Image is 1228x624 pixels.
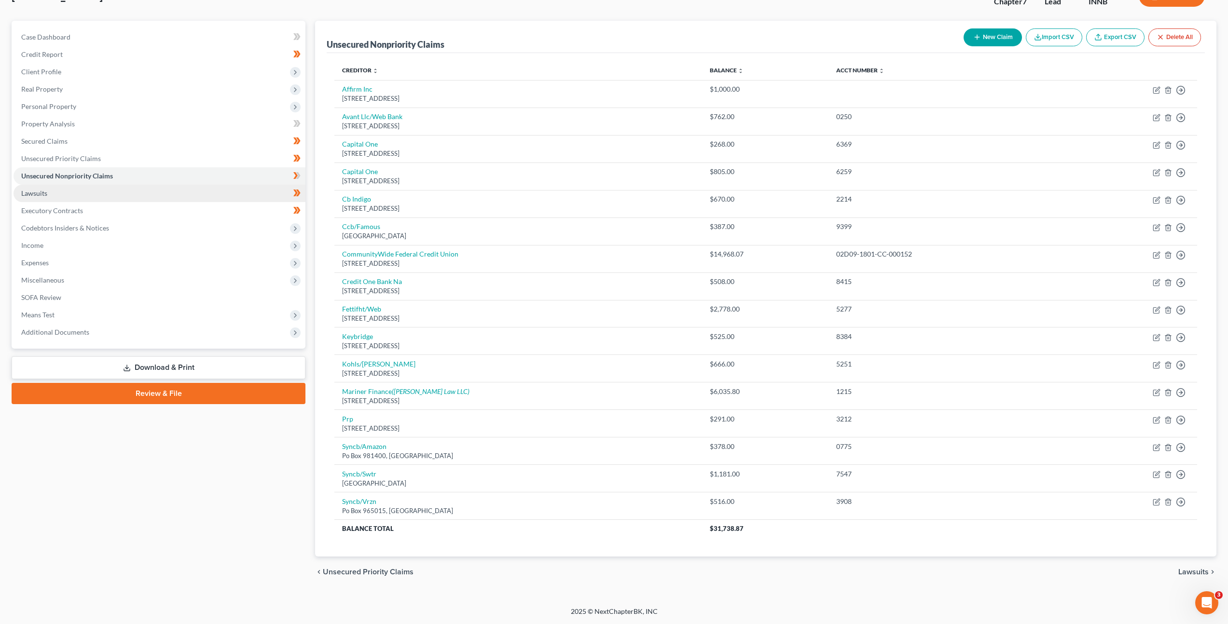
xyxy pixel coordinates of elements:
[14,133,305,150] a: Secured Claims
[710,84,821,94] div: $1,000.00
[342,222,380,231] a: Ccb/Famous
[21,68,61,76] span: Client Profile
[21,276,64,284] span: Miscellaneous
[21,328,89,336] span: Additional Documents
[710,167,821,176] div: $805.00
[710,112,821,122] div: $762.00
[14,28,305,46] a: Case Dashboard
[21,172,113,180] span: Unsecured Nonpriority Claims
[710,249,821,259] div: $14,968.07
[342,167,378,176] a: Capital One
[836,67,884,74] a: Acct Number unfold_more
[1148,28,1201,46] button: Delete All
[342,204,694,213] div: [STREET_ADDRESS]
[21,50,63,58] span: Credit Report
[836,139,1055,149] div: 6369
[710,277,821,286] div: $508.00
[710,442,821,451] div: $378.00
[21,120,75,128] span: Property Analysis
[342,387,469,395] a: Mariner Finance([PERSON_NAME] Law LLC)
[710,497,821,506] div: $516.00
[836,497,1055,506] div: 3908
[21,224,109,232] span: Codebtors Insiders & Notices
[836,304,1055,314] div: 5277
[21,258,49,267] span: Expenses
[342,85,373,93] a: Affirm Inc
[342,424,694,433] div: [STREET_ADDRESS]
[21,85,63,93] span: Real Property
[342,305,381,313] a: Fettifht/Web
[836,167,1055,176] div: 6259
[14,185,305,202] a: Lawsuits
[21,33,70,41] span: Case Dashboard
[14,167,305,185] a: Unsecured Nonpriority Claims
[21,206,83,215] span: Executory Contracts
[342,231,694,241] div: [GEOGRAPHIC_DATA]
[710,525,744,532] span: $31,738.87
[342,286,694,296] div: [STREET_ADDRESS]
[710,222,821,231] div: $387.00
[14,115,305,133] a: Property Analysis
[1195,591,1218,614] iframe: Intercom live chat
[710,414,821,424] div: $291.00
[1178,568,1216,576] button: Lawsuits chevron_right
[342,442,386,450] a: Syncb/Amazon
[342,332,373,340] a: Keybridge
[710,387,821,396] div: $6,035.80
[836,194,1055,204] div: 2214
[342,94,694,103] div: [STREET_ADDRESS]
[342,149,694,158] div: [STREET_ADDRESS]
[342,176,694,186] div: [STREET_ADDRESS]
[342,369,694,378] div: [STREET_ADDRESS]
[879,68,884,74] i: unfold_more
[836,359,1055,369] div: 5251
[710,139,821,149] div: $268.00
[1026,28,1082,46] button: Import CSV
[21,293,61,301] span: SOFA Review
[342,470,376,478] a: Syncb/Swtr
[710,332,821,341] div: $525.00
[836,112,1055,122] div: 0250
[342,259,694,268] div: [STREET_ADDRESS]
[339,607,889,624] div: 2025 © NextChapterBK, INC
[342,140,378,148] a: Capital One
[342,497,376,505] a: Syncb/Vrzn
[21,137,68,145] span: Secured Claims
[342,415,353,423] a: Prp
[710,304,821,314] div: $2,778.00
[342,479,694,488] div: [GEOGRAPHIC_DATA]
[342,506,694,515] div: Po Box 965015, [GEOGRAPHIC_DATA]
[836,332,1055,341] div: 8384
[710,469,821,479] div: $1,181.00
[21,241,43,249] span: Income
[21,311,55,319] span: Means Test
[342,396,694,406] div: [STREET_ADDRESS]
[342,277,402,285] a: Credit One Bank Na
[342,451,694,461] div: Po Box 981400, [GEOGRAPHIC_DATA]
[1086,28,1145,46] a: Export CSV
[738,68,744,74] i: unfold_more
[1178,568,1209,576] span: Lawsuits
[1215,591,1223,599] span: 3
[12,383,305,404] a: Review & File
[14,150,305,167] a: Unsecured Priority Claims
[21,154,101,163] span: Unsecured Priority Claims
[342,122,694,131] div: [STREET_ADDRESS]
[342,250,458,258] a: CommunityWide Federal Credit Union
[342,67,378,74] a: Creditor unfold_more
[342,341,694,351] div: [STREET_ADDRESS]
[710,359,821,369] div: $666.00
[327,39,444,50] div: Unsecured Nonpriority Claims
[14,289,305,306] a: SOFA Review
[836,277,1055,286] div: 8415
[836,442,1055,451] div: 0775
[342,314,694,323] div: [STREET_ADDRESS]
[14,202,305,219] a: Executory Contracts
[373,68,378,74] i: unfold_more
[710,67,744,74] a: Balance unfold_more
[836,469,1055,479] div: 7547
[334,520,702,537] th: Balance Total
[836,387,1055,396] div: 1215
[836,414,1055,424] div: 3212
[12,356,305,379] a: Download & Print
